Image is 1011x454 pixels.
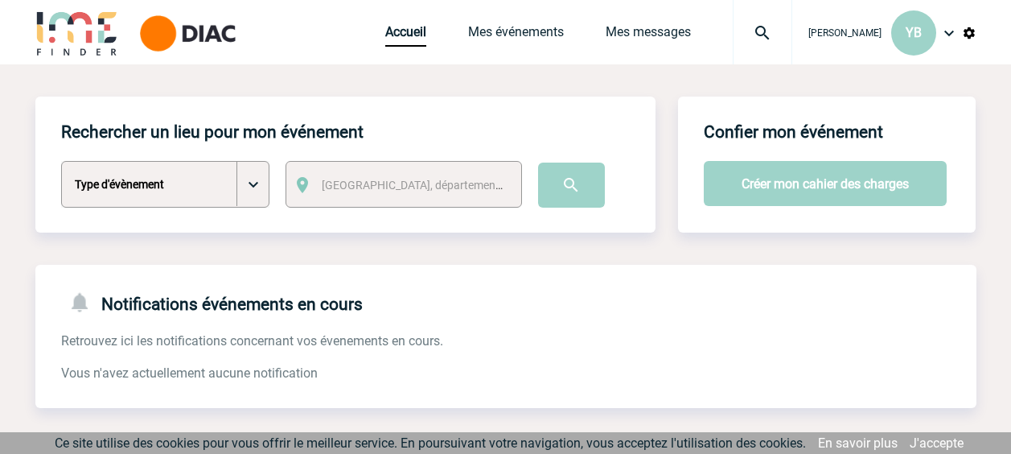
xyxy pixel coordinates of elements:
h4: Rechercher un lieu pour mon événement [61,122,364,142]
a: Accueil [385,24,426,47]
span: Ce site utilise des cookies pour vous offrir le meilleur service. En poursuivant votre navigation... [55,435,806,451]
h4: Notifications événements en cours [61,291,363,314]
img: IME-Finder [35,10,119,56]
a: Mes messages [606,24,691,47]
a: En savoir plus [818,435,898,451]
a: Mes événements [468,24,564,47]
a: J'accepte [910,435,964,451]
input: Submit [538,163,605,208]
span: [GEOGRAPHIC_DATA], département, région... [322,179,545,192]
span: Retrouvez ici les notifications concernant vos évenements en cours. [61,333,443,349]
h4: Confier mon événement [704,122,883,142]
span: YB [906,25,922,40]
span: [PERSON_NAME] [808,27,882,39]
span: Vous n'avez actuellement aucune notification [61,365,318,381]
button: Créer mon cahier des charges [704,161,947,206]
img: notifications-24-px-g.png [68,291,101,314]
